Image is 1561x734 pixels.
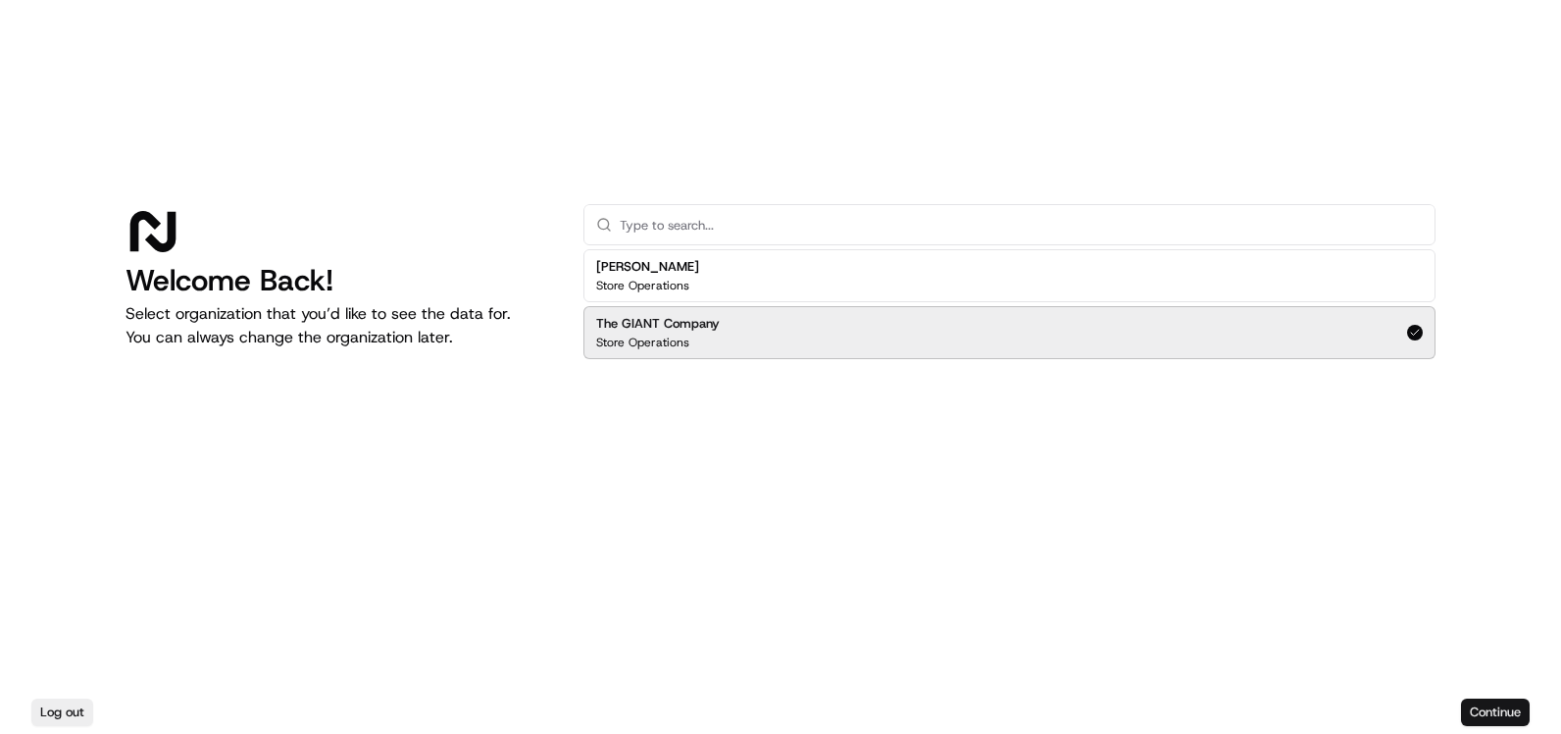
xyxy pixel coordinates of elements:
p: Select organization that you’d like to see the data for. You can always change the organization l... [126,302,552,349]
h2: [PERSON_NAME] [596,258,699,276]
input: Type to search... [620,205,1423,244]
button: Continue [1461,699,1530,726]
button: Log out [31,699,93,726]
p: Store Operations [596,335,689,350]
h1: Welcome Back! [126,263,552,298]
p: Store Operations [596,278,689,293]
h2: The GIANT Company [596,315,720,333]
div: Suggestions [583,245,1435,363]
